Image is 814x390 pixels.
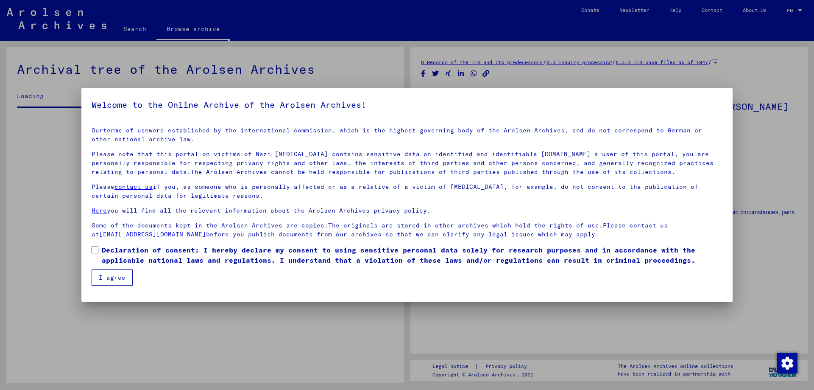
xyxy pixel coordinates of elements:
[92,182,722,200] p: Please if you, as someone who is personally affected or as a relative of a victim of [MEDICAL_DAT...
[103,126,149,134] a: terms of use
[102,245,722,265] span: Declaration of consent: I hereby declare my consent to using sensitive personal data solely for r...
[92,206,722,215] p: you will find all the relevant information about the Arolsen Archives privacy policy.
[777,353,797,373] img: Change consent
[92,221,722,239] p: Some of the documents kept in the Arolsen Archives are copies.The originals are stored in other a...
[777,353,797,373] div: Change consent
[92,126,722,144] p: Our were established by the international commission, which is the highest governing body of the ...
[99,230,206,238] a: [EMAIL_ADDRESS][DOMAIN_NAME]
[92,269,133,286] button: I agree
[114,183,153,191] a: contact us
[92,98,722,112] h5: Welcome to the Online Archive of the Arolsen Archives!
[92,207,107,214] a: Here
[92,150,722,177] p: Please note that this portal on victims of Nazi [MEDICAL_DATA] contains sensitive data on identif...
